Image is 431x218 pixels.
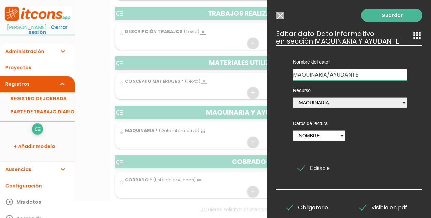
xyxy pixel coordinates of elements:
h3: Editar dato Dato informativo en sección MAQUINARIA Y AYUDANTE [276,30,422,45]
span: Obligatorio [286,203,328,212]
label: Nombre del dato [293,58,407,65]
span: Visible en pdf [359,203,407,212]
label: Recurso [293,87,407,94]
i: apps [412,30,422,41]
span: Editable [298,164,330,172]
label: Datos de lectura [293,120,345,127]
a: Guardar [361,9,422,22]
